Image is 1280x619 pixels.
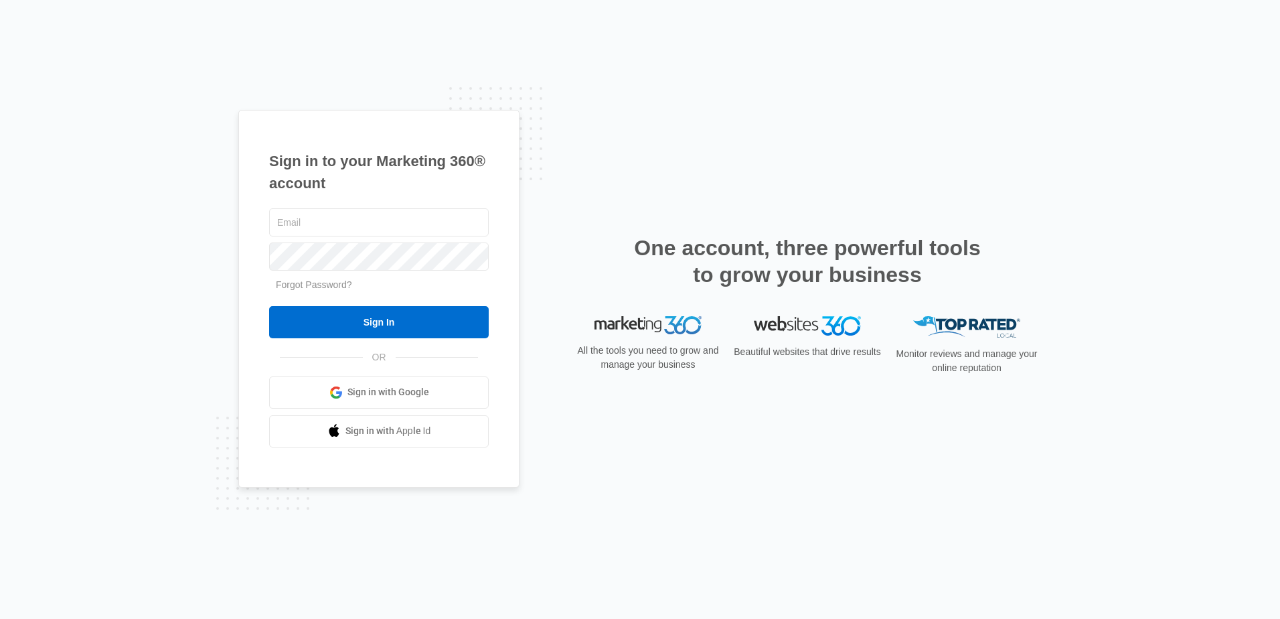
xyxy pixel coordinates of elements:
[269,208,489,236] input: Email
[573,344,723,372] p: All the tools you need to grow and manage your business
[269,150,489,194] h1: Sign in to your Marketing 360® account
[913,316,1020,338] img: Top Rated Local
[363,350,396,364] span: OR
[594,316,702,335] img: Marketing 360
[630,234,985,288] h2: One account, three powerful tools to grow your business
[269,415,489,448] a: Sign in with Apple Id
[345,424,431,438] span: Sign in with Apple Id
[732,345,882,359] p: Beautiful websites that drive results
[892,347,1042,375] p: Monitor reviews and manage your online reputation
[347,385,429,399] span: Sign in with Google
[269,376,489,409] a: Sign in with Google
[754,316,861,336] img: Websites 360
[269,306,489,338] input: Sign In
[276,279,352,290] a: Forgot Password?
